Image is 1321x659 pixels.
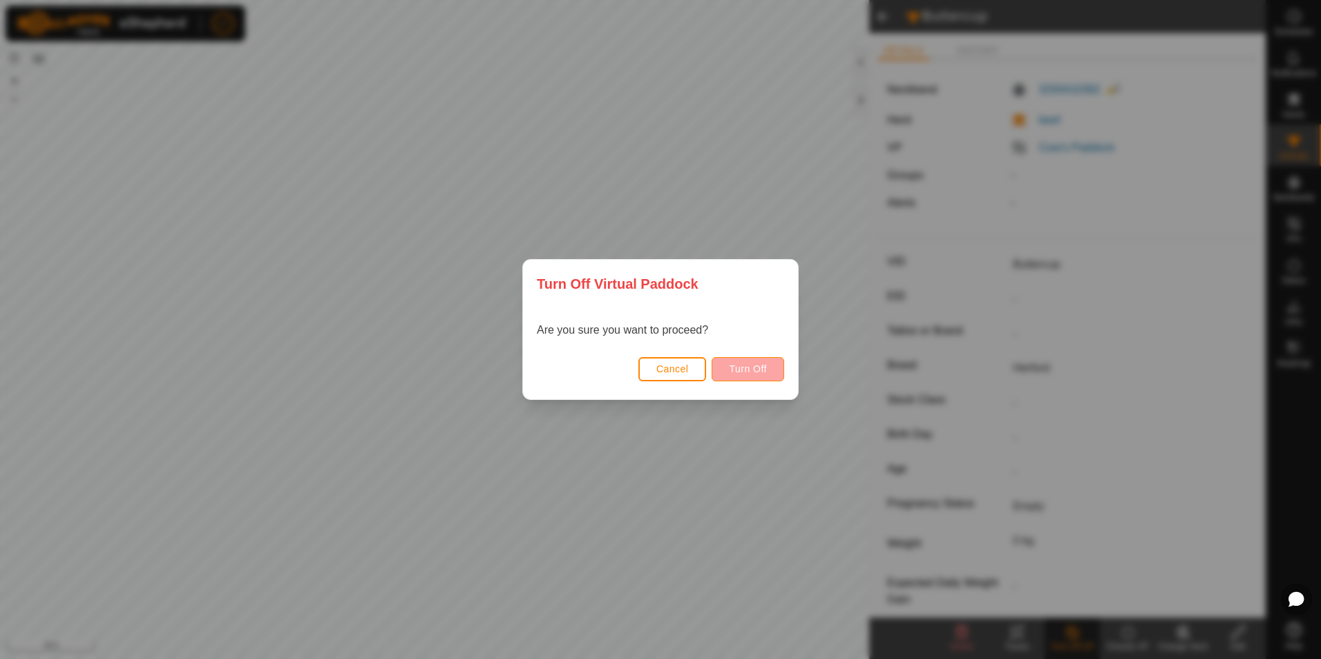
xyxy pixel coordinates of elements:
span: Cancel [656,363,689,374]
button: Turn Off [712,357,784,381]
span: Turn Off Virtual Paddock [537,274,698,294]
p: Are you sure you want to proceed? [537,322,708,338]
span: Turn Off [729,363,767,374]
button: Cancel [638,357,707,381]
